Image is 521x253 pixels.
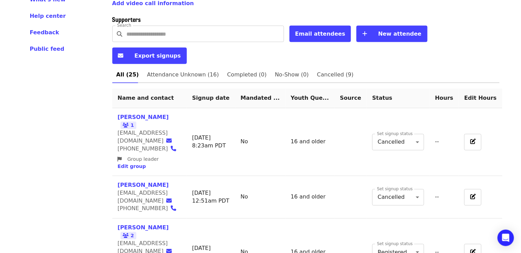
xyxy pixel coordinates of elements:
[117,31,123,37] i: search icon
[235,176,285,219] td: No
[470,194,476,200] i: pen-to-square icon
[377,132,413,136] label: Set signup status
[118,164,146,169] span: Edit group
[121,232,137,240] span: 2
[117,24,131,28] label: Search
[112,89,187,108] th: Name and contact
[166,198,172,204] i: envelope icon
[123,123,129,129] i: users icon
[335,89,367,108] th: Source
[171,205,180,212] a: phone icon
[121,122,137,129] span: 1
[118,146,168,152] span: [PHONE_NUMBER]
[112,15,141,24] span: Supporters
[378,31,421,37] span: New attendee
[135,52,181,59] span: Export signups
[171,205,176,212] i: phone icon
[112,48,187,64] button: Export signups
[123,233,129,239] i: users icon
[275,70,309,80] span: No-Show (0)
[295,31,346,37] span: Email attendees
[223,67,271,83] a: Completed (0)
[187,176,235,219] td: [DATE] 12:51am PDT
[127,26,284,42] input: Search
[241,95,280,101] span: Mandated Service
[112,67,143,83] a: All (25)
[227,70,267,80] span: Completed (0)
[235,108,285,176] td: No
[118,205,168,212] span: [PHONE_NUMBER]
[459,89,502,108] th: Edit Hours
[166,138,172,144] i: envelope icon
[30,46,65,52] span: Public feed
[377,242,413,246] label: Set signup status
[166,138,176,144] a: envelope icon
[290,26,351,42] button: Email attendees
[377,187,413,191] label: Set signup status
[285,108,335,176] td: 16 and older
[143,67,223,83] a: Attendance Unknown (16)
[430,89,459,108] th: Hours
[372,134,424,150] div: Cancelled
[313,67,358,83] a: Cancelled (9)
[372,95,393,101] span: Status
[187,89,235,108] th: Signup date
[498,230,514,246] div: Open Intercom Messenger
[127,157,159,162] span: Group leader
[118,157,122,162] i: flag icon
[362,31,367,37] i: plus icon
[118,163,146,170] button: Edit group
[470,138,476,145] i: pen-to-square icon
[171,146,176,152] i: phone icon
[118,52,124,59] i: envelope icon
[118,182,169,189] a: [PERSON_NAME]
[30,28,59,37] button: Feedback
[171,146,180,152] a: phone icon
[166,198,176,204] a: envelope icon
[30,13,66,19] span: Help center
[356,26,427,42] button: New attendee
[116,70,139,80] span: All (25)
[30,45,96,53] a: Public feed
[147,70,219,80] span: Attendance Unknown (16)
[285,176,335,219] td: 16 and older
[317,70,353,80] span: Cancelled (9)
[118,114,169,121] a: [PERSON_NAME]
[118,130,168,144] span: [EMAIL_ADDRESS][DOMAIN_NAME]
[430,108,459,176] td: --
[291,95,329,101] span: Youth Question
[372,189,424,206] div: Cancelled
[30,12,96,20] a: Help center
[118,190,168,204] span: [EMAIL_ADDRESS][DOMAIN_NAME]
[118,225,169,231] a: [PERSON_NAME]
[430,176,459,219] td: --
[271,67,313,83] a: No-Show (0)
[187,108,235,176] td: [DATE] 8:23am PDT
